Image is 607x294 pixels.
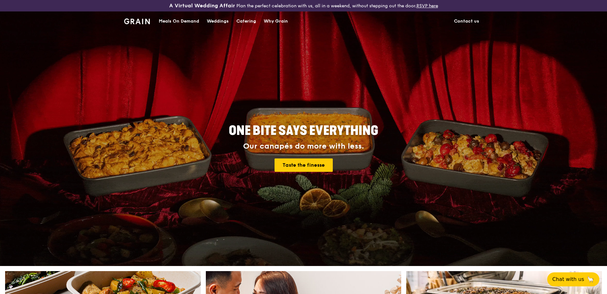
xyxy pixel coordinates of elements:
div: Why Grain [264,12,288,31]
a: Why Grain [260,12,292,31]
div: Our canapés do more with less. [189,142,418,151]
img: Grain [124,18,150,24]
a: GrainGrain [124,11,150,30]
div: Catering [236,12,256,31]
div: Plan the perfect celebration with us, all in a weekend, without stepping out the door. [120,3,487,9]
span: ONE BITE SAYS EVERYTHING [229,123,378,138]
a: Contact us [450,12,483,31]
button: Chat with us🦙 [547,272,599,286]
a: Weddings [203,12,233,31]
a: Taste the finesse [275,158,333,172]
h3: A Virtual Wedding Affair [169,3,235,9]
span: Chat with us [552,276,584,283]
a: Catering [233,12,260,31]
span: 🦙 [587,276,594,283]
a: RSVP here [416,3,438,9]
div: Meals On Demand [159,12,199,31]
div: Weddings [207,12,229,31]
